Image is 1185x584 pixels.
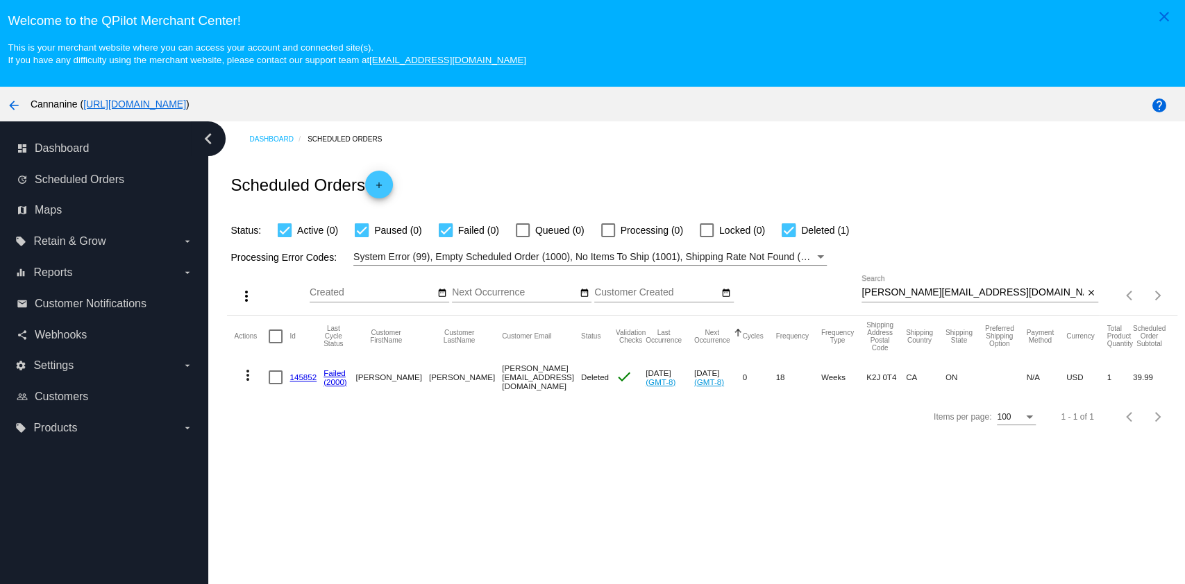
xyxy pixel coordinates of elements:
[355,329,416,344] button: Change sorting for CustomerFirstName
[694,357,743,397] mat-cell: [DATE]
[35,142,89,155] span: Dashboard
[17,386,193,408] a: people_outline Customers
[502,332,551,341] button: Change sorting for CustomerEmail
[946,329,973,344] button: Change sorting for ShippingState
[821,329,854,344] button: Change sorting for FrequencyType
[866,357,906,397] mat-cell: K2J 0T4
[985,325,1014,347] button: Change sorting for PreferredShippingOption
[17,329,28,341] i: share
[694,329,730,344] button: Change sorting for NextOccurrenceUtc
[33,266,72,279] span: Reports
[1107,316,1132,357] mat-header-cell: Total Product Quantity
[1133,357,1178,397] mat-cell: 39.99
[1116,403,1144,431] button: Previous page
[694,377,724,386] a: (GMT-8)
[775,357,821,397] mat-cell: 18
[374,222,421,239] span: Paused (0)
[35,329,87,341] span: Webhooks
[1066,332,1095,341] button: Change sorting for CurrencyIso
[1107,357,1132,397] mat-cell: 1
[17,143,28,154] i: dashboard
[821,357,866,397] mat-cell: Weeks
[182,236,193,247] i: arrow_drop_down
[579,288,589,299] mat-icon: date_range
[31,98,190,110] span: Cannanine ( )
[437,288,447,299] mat-icon: date_range
[594,287,719,298] input: Customer Created
[646,377,675,386] a: (GMT-8)
[621,222,683,239] span: Processing (0)
[616,316,646,357] mat-header-cell: Validation Checks
[355,357,428,397] mat-cell: [PERSON_NAME]
[182,360,193,371] i: arrow_drop_down
[742,357,775,397] mat-cell: 0
[581,372,609,381] span: Deleted
[323,368,346,377] a: Failed
[33,422,77,434] span: Products
[17,205,28,216] i: map
[308,128,394,150] a: Scheduled Orders
[866,321,893,352] button: Change sorting for ShippingPostcode
[458,222,499,239] span: Failed (0)
[182,422,193,433] i: arrow_drop_down
[581,332,600,341] button: Change sorting for Status
[15,422,26,433] i: local_offer
[1084,286,1098,300] button: Clear
[310,287,435,298] input: Created
[17,298,28,309] i: email
[197,128,219,150] i: chevron_left
[17,293,193,315] a: email Customer Notifications
[616,368,632,385] mat-icon: check
[646,329,682,344] button: Change sorting for LastOccurrenceUtc
[997,413,1036,422] mat-select: Items per page:
[35,298,146,310] span: Customer Notifications
[906,357,946,397] mat-cell: CA
[33,359,74,372] span: Settings
[8,42,526,65] small: This is your merchant website where you can access your account and connected site(s). If you hav...
[17,169,193,191] a: update Scheduled Orders
[17,199,193,221] a: map Maps
[8,13,1177,28] h3: Welcome to the QPilot Merchant Center!
[719,222,765,239] span: Locked (0)
[249,128,308,150] a: Dashboard
[502,357,581,397] mat-cell: [PERSON_NAME][EMAIL_ADDRESS][DOMAIN_NAME]
[934,412,991,422] div: Items per page:
[353,248,827,266] mat-select: Filter by Processing Error Codes
[230,225,261,236] span: Status:
[33,235,106,248] span: Retain & Grow
[997,412,1011,422] span: 100
[742,332,763,341] button: Change sorting for Cycles
[17,137,193,160] a: dashboard Dashboard
[83,98,186,110] a: [URL][DOMAIN_NAME]
[238,288,255,304] mat-icon: more_vert
[535,222,585,239] span: Queued (0)
[230,252,337,263] span: Processing Error Codes:
[801,222,849,239] span: Deleted (1)
[239,367,256,384] mat-icon: more_vert
[35,390,88,403] span: Customers
[15,267,26,278] i: equalizer
[1151,97,1168,114] mat-icon: help
[906,329,933,344] button: Change sorting for ShippingCountry
[1156,8,1173,25] mat-icon: close
[946,357,985,397] mat-cell: ON
[1026,329,1053,344] button: Change sorting for PaymentMethod.Type
[369,55,526,65] a: [EMAIL_ADDRESS][DOMAIN_NAME]
[35,173,124,186] span: Scheduled Orders
[323,377,347,386] a: (2000)
[323,325,343,347] button: Change sorting for LastProcessingCycleId
[35,204,62,216] span: Maps
[1066,357,1107,397] mat-cell: USD
[721,288,731,299] mat-icon: date_range
[289,332,295,341] button: Change sorting for Id
[371,180,387,197] mat-icon: add
[289,372,317,381] a: 145852
[1026,357,1066,397] mat-cell: N/A
[1144,403,1172,431] button: Next page
[1061,412,1093,422] div: 1 - 1 of 1
[452,287,577,298] input: Next Occurrence
[775,332,808,341] button: Change sorting for Frequency
[230,171,392,198] h2: Scheduled Orders
[17,174,28,185] i: update
[182,267,193,278] i: arrow_drop_down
